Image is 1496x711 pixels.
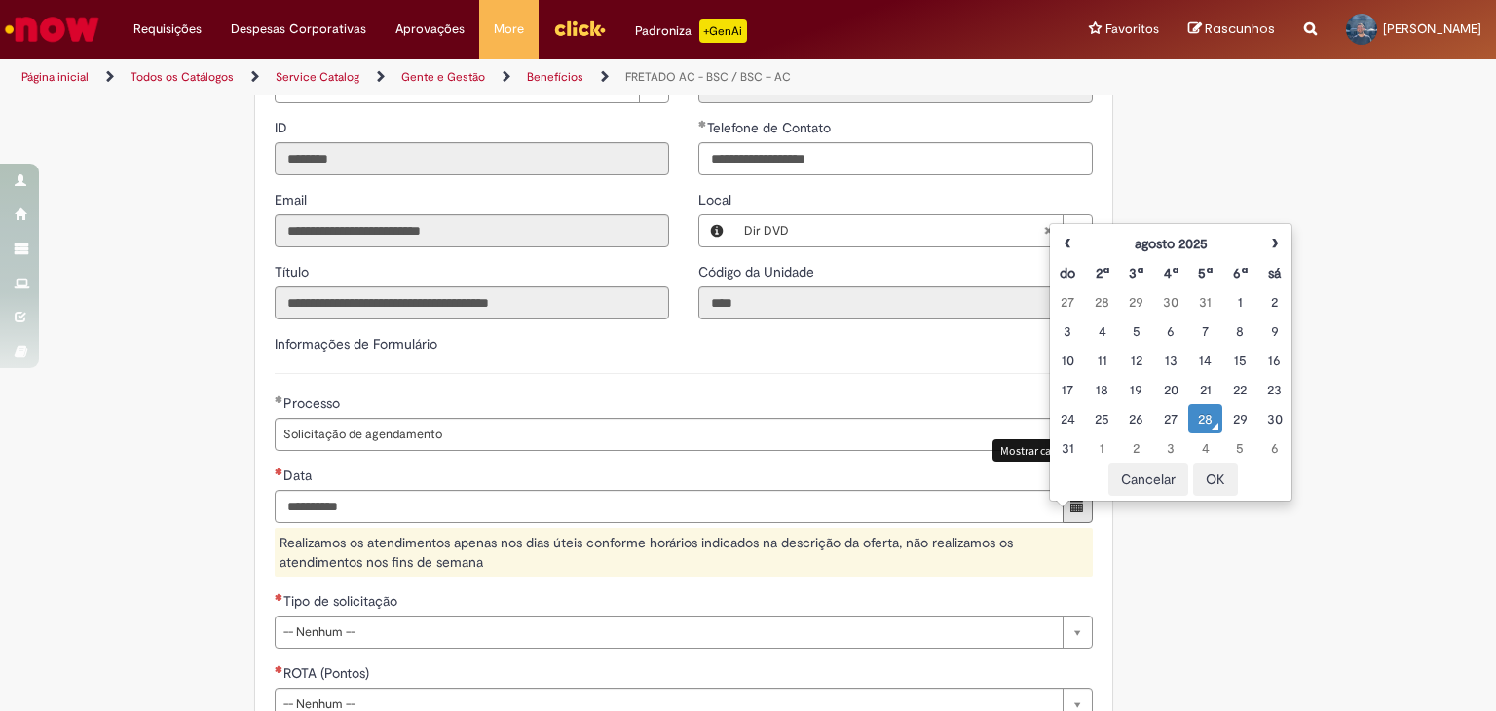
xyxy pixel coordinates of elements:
span: Processo [283,394,344,412]
span: [PERSON_NAME] [1383,20,1481,37]
button: Local, Visualizar este registro Dir DVD [699,215,734,246]
a: Service Catalog [276,69,359,85]
label: Informações de Formulário [275,335,437,353]
div: 30 August 2025 Saturday [1262,409,1287,429]
div: 30 July 2025 Wednesday [1159,292,1183,312]
div: 11 August 2025 Monday [1090,351,1114,370]
div: 27 August 2025 Wednesday [1159,409,1183,429]
div: Escolher data [1049,223,1292,502]
ul: Trilhas de página [15,59,983,95]
div: 07 August 2025 Thursday [1193,321,1217,341]
th: Terça-feira [1119,258,1153,287]
div: 05 September 2025 Friday [1227,438,1252,458]
th: Quinta-feira [1188,258,1222,287]
label: Somente leitura - ID [275,118,291,137]
th: Mês anterior [1050,229,1084,258]
span: Favoritos [1105,19,1159,39]
div: Realizamos os atendimentos apenas nos dias úteis conforme horários indicados na descrição da ofer... [275,528,1093,577]
span: Local [698,191,735,208]
span: More [494,19,524,39]
input: Código da Unidade [698,286,1093,319]
div: 08 August 2025 Friday [1227,321,1252,341]
input: Email [275,214,669,247]
span: Dir DVD [744,215,1043,246]
input: Título [275,286,669,319]
div: 26 August 2025 Tuesday [1124,409,1148,429]
div: 23 August 2025 Saturday [1262,380,1287,399]
input: Data [275,490,1064,523]
div: 20 August 2025 Wednesday [1159,380,1183,399]
div: 17 August 2025 Sunday [1055,380,1079,399]
th: Quarta-feira [1154,258,1188,287]
span: Necessários [275,665,283,673]
span: -- Nenhum -- [283,617,1053,648]
span: Rascunhos [1205,19,1275,38]
div: 12 August 2025 Tuesday [1124,351,1148,370]
div: O seletor de data foi aberto.28 August 2025 Thursday [1193,409,1217,429]
div: 29 July 2025 Tuesday [1124,292,1148,312]
th: Sexta-feira [1222,258,1256,287]
div: 24 August 2025 Sunday [1055,409,1079,429]
a: Página inicial [21,69,89,85]
div: 10 August 2025 Sunday [1055,351,1079,370]
span: ROTA (Pontos) [283,664,373,682]
div: 29 August 2025 Friday [1227,409,1252,429]
th: Segunda-feira [1085,258,1119,287]
a: FRETADO AC - BSC / BSC – AC [625,69,791,85]
th: agosto 2025. Alternar mês [1085,229,1257,258]
label: Somente leitura - Título [275,262,313,281]
div: 04 September 2025 Thursday [1193,438,1217,458]
span: Somente leitura - Email [275,191,311,208]
div: 31 July 2025 Thursday [1193,292,1217,312]
div: Padroniza [635,19,747,43]
div: 04 August 2025 Monday [1090,321,1114,341]
span: Requisições [133,19,202,39]
span: Solicitação de agendamento [283,419,1053,450]
div: 25 August 2025 Monday [1090,409,1114,429]
button: Cancelar [1108,463,1188,496]
div: 14 August 2025 Thursday [1193,351,1217,370]
div: 27 July 2025 Sunday [1055,292,1079,312]
a: Todos os Catálogos [131,69,234,85]
div: 31 August 2025 Sunday [1055,438,1079,458]
a: Dir DVDLimpar campo Local [734,215,1092,246]
div: 01 September 2025 Monday [1090,438,1114,458]
span: Tipo de solicitação [283,592,401,610]
div: 02 September 2025 Tuesday [1124,438,1148,458]
div: 05 August 2025 Tuesday [1124,321,1148,341]
label: Somente leitura - Código da Unidade [698,262,818,281]
div: 06 September 2025 Saturday [1262,438,1287,458]
div: 28 July 2025 Monday [1090,292,1114,312]
span: Necessários [275,468,283,475]
button: Mostrar calendário para Data [1063,490,1093,523]
th: Sábado [1257,258,1291,287]
div: 16 August 2025 Saturday [1262,351,1287,370]
div: 09 August 2025 Saturday [1262,321,1287,341]
span: Somente leitura - Código da Unidade [698,263,818,281]
span: Data [283,467,316,484]
div: 21 August 2025 Thursday [1193,380,1217,399]
div: 18 August 2025 Monday [1090,380,1114,399]
div: 03 August 2025 Sunday [1055,321,1079,341]
input: Telefone de Contato [698,142,1093,175]
span: Somente leitura - ID [275,119,291,136]
input: ID [275,142,669,175]
span: Somente leitura - Título [275,263,313,281]
div: Mostrar calendário para Data [992,439,1149,462]
span: Necessários [275,593,283,601]
abbr: Limpar campo Local [1033,215,1063,246]
div: 02 August 2025 Saturday [1262,292,1287,312]
div: 03 September 2025 Wednesday [1159,438,1183,458]
span: Telefone de Contato [707,119,835,136]
img: click_logo_yellow_360x200.png [553,14,606,43]
span: Obrigatório Preenchido [275,395,283,403]
div: 19 August 2025 Tuesday [1124,380,1148,399]
div: 13 August 2025 Wednesday [1159,351,1183,370]
a: Gente e Gestão [401,69,485,85]
a: Benefícios [527,69,583,85]
span: Despesas Corporativas [231,19,366,39]
button: OK [1193,463,1238,496]
img: ServiceNow [2,10,102,49]
div: 15 August 2025 Friday [1227,351,1252,370]
div: 06 August 2025 Wednesday [1159,321,1183,341]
